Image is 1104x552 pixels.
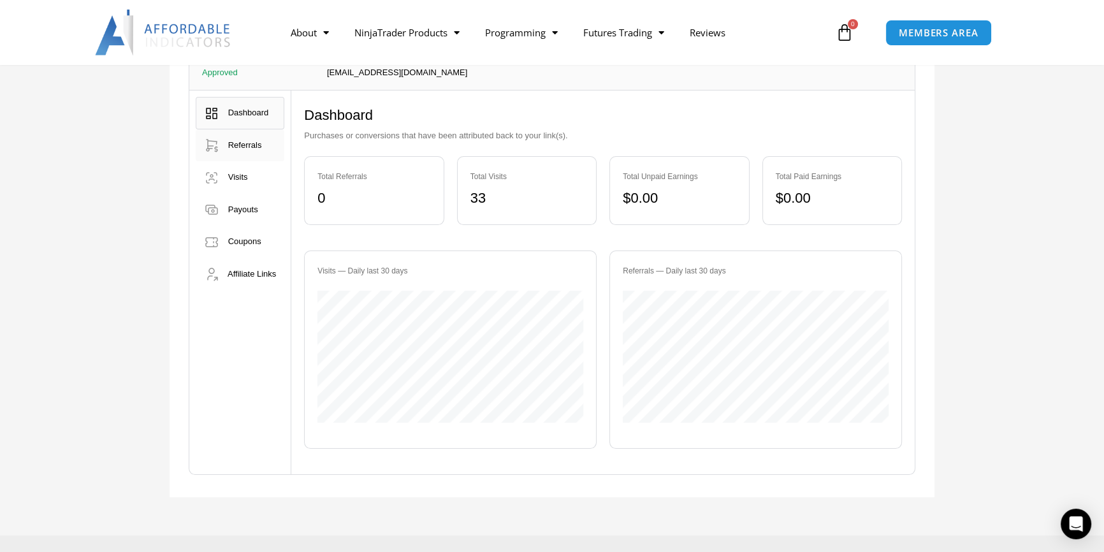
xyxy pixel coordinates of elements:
[342,18,472,47] a: NinjaTrader Products
[317,185,430,212] div: 0
[899,28,978,38] span: MEMBERS AREA
[304,128,902,143] p: Purchases or conversions that have been attributed back to your link(s).
[196,129,284,162] a: Referrals
[228,205,258,214] span: Payouts
[848,19,858,29] span: 0
[776,190,783,206] span: $
[228,140,262,150] span: Referrals
[317,170,430,184] div: Total Referrals
[327,68,467,77] p: [EMAIL_ADDRESS][DOMAIN_NAME]
[95,10,232,55] img: LogoAI | Affordable Indicators – NinjaTrader
[196,258,284,291] a: Affiliate Links
[776,190,811,206] bdi: 0.00
[623,190,658,206] bdi: 0.00
[776,170,889,184] div: Total Paid Earnings
[1061,509,1091,539] div: Open Intercom Messenger
[202,68,251,77] p: Approved
[470,185,583,212] div: 33
[196,226,284,258] a: Coupons
[885,20,992,46] a: MEMBERS AREA
[278,18,342,47] a: About
[196,194,284,226] a: Payouts
[623,190,630,206] span: $
[677,18,738,47] a: Reviews
[817,14,873,51] a: 0
[278,18,832,47] nav: Menu
[470,170,583,184] div: Total Visits
[317,264,583,278] div: Visits — Daily last 30 days
[570,18,677,47] a: Futures Trading
[472,18,570,47] a: Programming
[228,236,261,246] span: Coupons
[228,269,276,279] span: Affiliate Links
[623,170,736,184] div: Total Unpaid Earnings
[196,161,284,194] a: Visits
[304,106,902,125] h2: Dashboard
[623,264,889,278] div: Referrals — Daily last 30 days
[196,97,284,129] a: Dashboard
[228,172,248,182] span: Visits
[228,108,269,117] span: Dashboard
